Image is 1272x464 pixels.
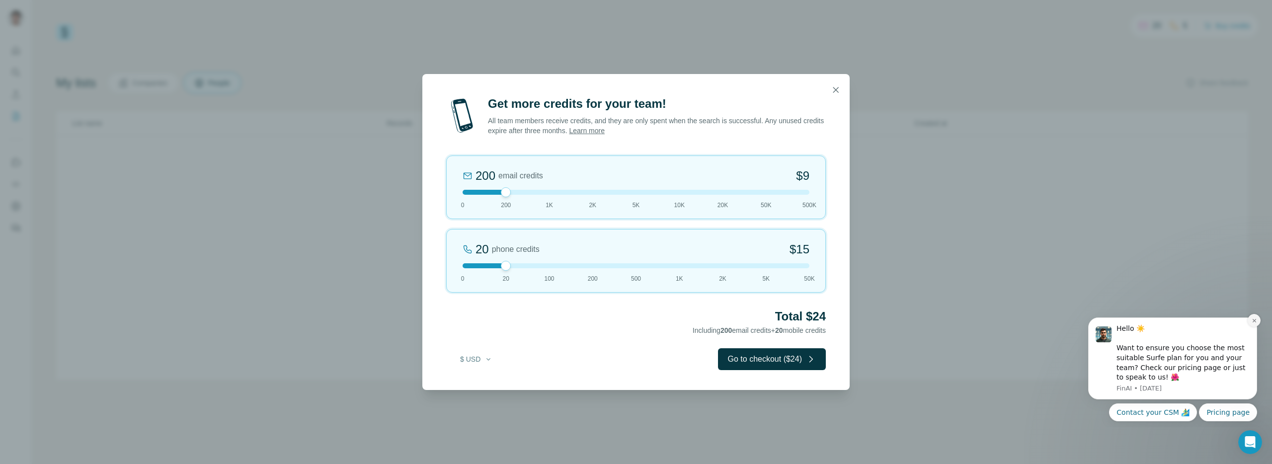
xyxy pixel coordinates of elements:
[1238,430,1262,454] iframe: Intercom live chat
[633,201,640,210] span: 5K
[693,326,826,334] span: Including email credits + mobile credits
[796,168,809,184] span: $9
[589,201,596,210] span: 2K
[762,274,770,283] span: 5K
[804,274,814,283] span: 50K
[501,201,511,210] span: 200
[503,274,509,283] span: 20
[126,95,184,113] button: Quick reply: Pricing page
[488,116,826,136] p: All team members receive credits, and they are only spent when the search is successful. Any unus...
[1073,309,1272,427] iframe: Intercom notifications message
[790,241,809,257] span: $15
[174,5,187,18] button: Dismiss notification
[446,309,826,324] h2: Total $24
[476,241,489,257] div: 20
[43,15,176,74] div: Hello ☀️ Want to ensure you choose the most suitable Surfe plan for you and your team? Check our ...
[43,15,176,74] div: Message content
[720,326,732,334] span: 200
[498,170,543,182] span: email credits
[588,274,598,283] span: 200
[453,350,499,368] button: $ USD
[492,243,540,255] span: phone credits
[676,274,683,283] span: 1K
[761,201,771,210] span: 50K
[719,274,726,283] span: 2K
[544,274,554,283] span: 100
[718,348,826,370] button: Go to checkout ($24)
[15,95,184,113] div: Quick reply options
[36,95,124,113] button: Quick reply: Contact your CSM 🏄‍♂️
[461,274,465,283] span: 0
[546,201,553,210] span: 1K
[717,201,728,210] span: 20K
[15,9,184,91] div: message notification from FinAI, 13w ago. Hello ☀️ Want to ensure you choose the most suitable Su...
[775,326,783,334] span: 20
[476,168,495,184] div: 200
[802,201,816,210] span: 500K
[22,18,38,34] img: Profile image for FinAI
[631,274,641,283] span: 500
[674,201,685,210] span: 10K
[446,96,478,136] img: mobile-phone
[43,76,176,84] p: Message from FinAI, sent 13w ago
[569,127,605,135] a: Learn more
[461,201,465,210] span: 0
